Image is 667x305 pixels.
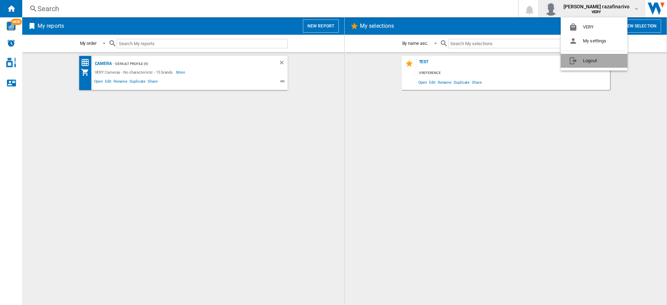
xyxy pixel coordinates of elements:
button: My settings [561,34,627,48]
button: VERY [561,20,627,34]
button: Logout [561,54,627,68]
